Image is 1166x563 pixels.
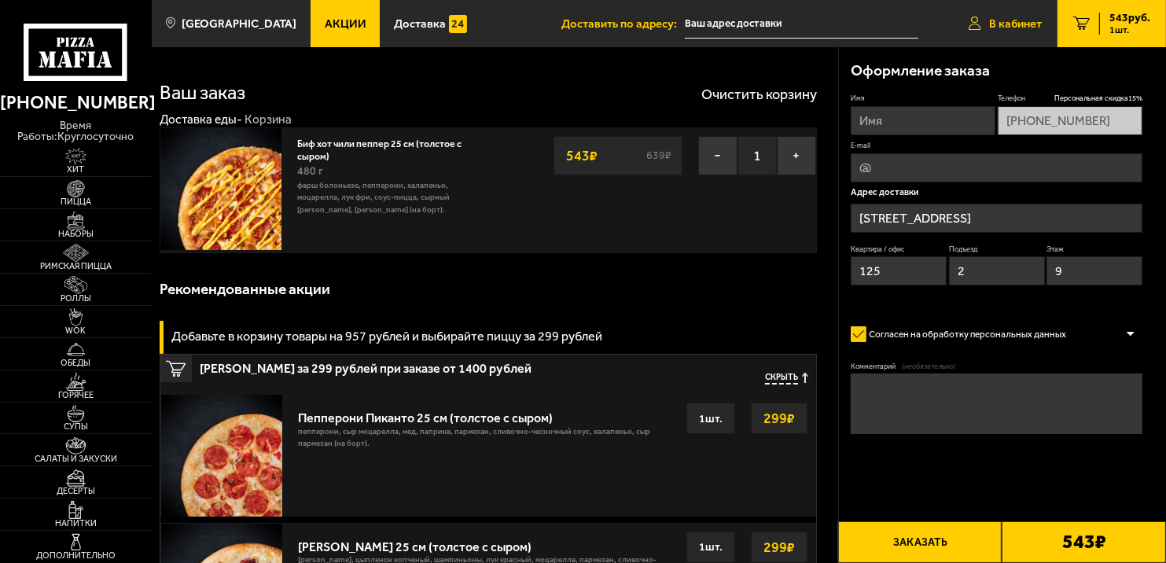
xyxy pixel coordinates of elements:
h3: Оформление заказа [851,63,990,78]
span: В кабинет [989,18,1042,30]
label: Квартира / офис [851,245,947,255]
span: [GEOGRAPHIC_DATA] [182,18,296,30]
button: Очистить корзину [701,87,817,101]
input: Имя [851,106,995,135]
span: Доставить по адресу: [561,18,685,30]
a: Биф хот чили пеппер 25 см (толстое с сыром) [297,134,462,162]
label: Имя [851,94,995,104]
span: (необязательно) [902,362,955,372]
div: [PERSON_NAME] 25 см (толстое с сыром) [298,532,674,554]
button: Заказать [838,521,1002,563]
label: Комментарий [851,362,1142,372]
span: Долгоозёрная улица, 39к1 [685,9,918,39]
label: Этаж [1046,245,1142,255]
b: 543 ₽ [1062,532,1106,552]
span: Персональная скидка 15 % [1054,94,1142,104]
div: Корзина [245,112,292,127]
div: Пепперони Пиканто 25 см (толстое с сыром) [298,403,674,425]
span: Скрыть [765,373,798,385]
label: Телефон [998,94,1142,104]
span: 1 [737,136,777,175]
p: Адрес доставки [851,188,1142,197]
p: пепперони, сыр Моцарелла, мед, паприка, пармезан, сливочно-чесночный соус, халапеньо, сыр пармеза... [298,426,674,458]
a: Пепперони Пиканто 25 см (толстое с сыром)пепперони, сыр Моцарелла, мед, паприка, пармезан, сливоч... [160,394,816,516]
div: 1 шт. [686,403,735,434]
span: 480 г [297,164,323,178]
span: Доставка [394,18,446,30]
s: 639 ₽ [645,150,674,161]
span: Акции [325,18,366,30]
img: 15daf4d41897b9f0e9f617042186c801.svg [449,15,467,33]
span: 1 шт. [1109,25,1150,35]
button: + [777,136,816,175]
input: +7 ( [998,106,1142,135]
label: Подъезд [949,245,1045,255]
h1: Ваш заказ [160,83,245,103]
div: 1 шт. [686,532,735,563]
strong: 299 ₽ [760,403,799,433]
strong: 299 ₽ [760,532,799,562]
h3: Добавьте в корзину товары на 957 рублей и выбирайте пиццу за 299 рублей [171,330,602,343]
span: [PERSON_NAME] за 299 рублей при заказе от 1400 рублей [200,355,593,375]
label: Согласен на обработку персональных данных [851,322,1079,347]
span: 543 руб. [1109,13,1150,24]
h3: Рекомендованные акции [160,281,330,296]
input: Ваш адрес доставки [685,9,918,39]
label: E-mail [851,141,1142,151]
a: Доставка еды- [160,112,242,127]
button: − [698,136,737,175]
p: фарш болоньезе, пепперони, халапеньо, моцарелла, лук фри, соус-пицца, сырный [PERSON_NAME], [PERS... [297,180,480,216]
input: @ [851,153,1142,182]
strong: 543 ₽ [562,141,601,171]
button: Скрыть [765,373,808,385]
